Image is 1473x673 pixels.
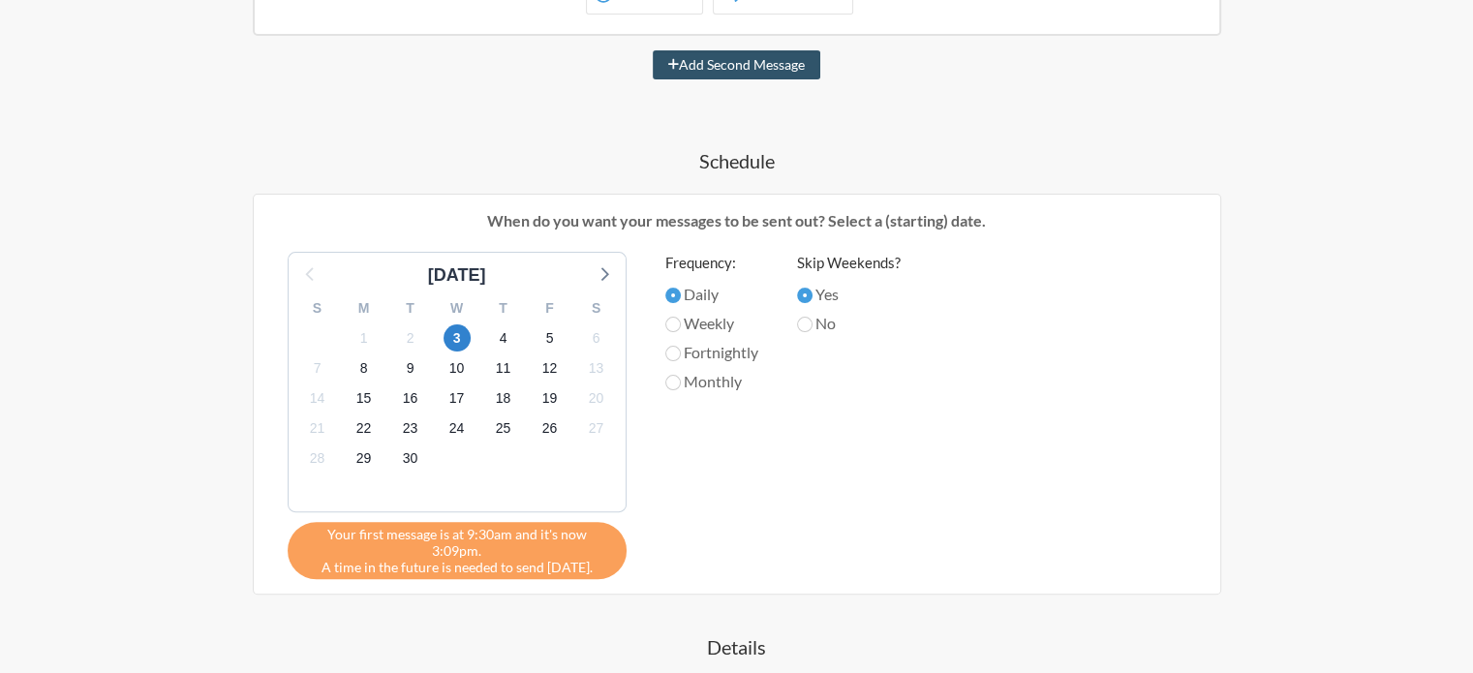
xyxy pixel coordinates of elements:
[665,312,758,335] label: Weekly
[444,415,471,443] span: Friday, October 24, 2025
[665,288,681,303] input: Daily
[175,147,1299,174] h4: Schedule
[665,283,758,306] label: Daily
[351,385,378,413] span: Wednesday, October 15, 2025
[490,354,517,382] span: Saturday, October 11, 2025
[797,288,813,303] input: Yes
[268,209,1206,232] p: When do you want your messages to be sent out? Select a (starting) date.
[490,385,517,413] span: Saturday, October 18, 2025
[583,324,610,352] span: Monday, October 6, 2025
[537,385,564,413] span: Sunday, October 19, 2025
[434,293,480,323] div: W
[583,385,610,413] span: Monday, October 20, 2025
[420,262,494,289] div: [DATE]
[304,445,331,473] span: Tuesday, October 28, 2025
[527,293,573,323] div: F
[397,415,424,443] span: Thursday, October 23, 2025
[537,415,564,443] span: Sunday, October 26, 2025
[480,293,527,323] div: T
[397,385,424,413] span: Thursday, October 16, 2025
[351,324,378,352] span: Wednesday, October 1, 2025
[490,415,517,443] span: Saturday, October 25, 2025
[397,324,424,352] span: Thursday, October 2, 2025
[304,354,331,382] span: Tuesday, October 7, 2025
[665,375,681,390] input: Monthly
[797,283,901,306] label: Yes
[288,522,627,579] div: A time in the future is needed to send [DATE].
[665,341,758,364] label: Fortnightly
[797,317,813,332] input: No
[302,526,612,559] span: Your first message is at 9:30am and it's now 3:09pm.
[387,293,434,323] div: T
[175,633,1299,660] h4: Details
[490,324,517,352] span: Saturday, October 4, 2025
[351,354,378,382] span: Wednesday, October 8, 2025
[797,312,901,335] label: No
[583,354,610,382] span: Monday, October 13, 2025
[341,293,387,323] div: M
[583,415,610,443] span: Monday, October 27, 2025
[351,415,378,443] span: Wednesday, October 22, 2025
[573,293,620,323] div: S
[351,445,378,473] span: Wednesday, October 29, 2025
[444,324,471,352] span: Friday, October 3, 2025
[653,50,820,79] button: Add Second Message
[304,415,331,443] span: Tuesday, October 21, 2025
[294,293,341,323] div: S
[665,317,681,332] input: Weekly
[444,354,471,382] span: Friday, October 10, 2025
[397,354,424,382] span: Thursday, October 9, 2025
[665,370,758,393] label: Monthly
[665,346,681,361] input: Fortnightly
[304,385,331,413] span: Tuesday, October 14, 2025
[537,354,564,382] span: Sunday, October 12, 2025
[444,385,471,413] span: Friday, October 17, 2025
[397,445,424,473] span: Thursday, October 30, 2025
[797,252,901,274] label: Skip Weekends?
[665,252,758,274] label: Frequency:
[537,324,564,352] span: Sunday, October 5, 2025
